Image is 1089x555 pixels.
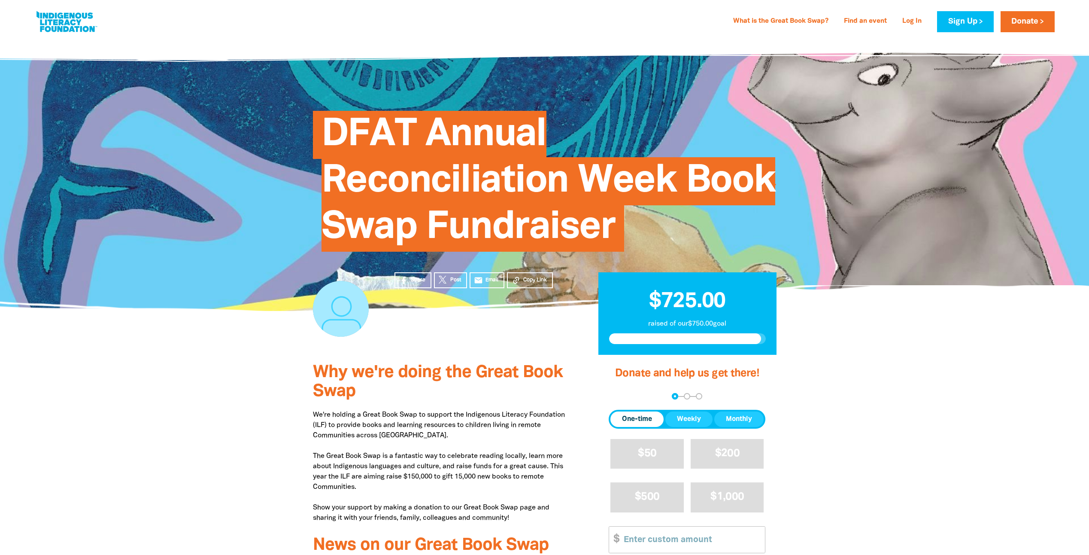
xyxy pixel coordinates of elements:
span: Why we're doing the Great Book Swap [313,365,563,399]
i: email [474,276,483,285]
span: Weekly [677,414,701,424]
span: Post [450,276,461,284]
span: One-time [622,414,652,424]
button: Weekly [665,412,713,427]
button: Navigate to step 3 of 3 to enter your payment details [696,393,702,399]
a: Log In [897,15,927,28]
a: Sign Up [937,11,993,32]
button: $500 [610,482,684,512]
h3: News on our Great Book Swap [313,536,573,555]
a: Post [434,272,467,288]
a: Share [394,272,431,288]
a: Find an event [839,15,892,28]
div: Donation frequency [609,410,765,429]
button: $200 [691,439,764,469]
button: Navigate to step 2 of 3 to enter your details [684,393,690,399]
a: What is the Great Book Swap? [728,15,834,28]
span: $1,000 [710,492,744,502]
span: $ [609,527,619,553]
span: Donate and help us get there! [615,369,759,378]
p: We're holding a Great Book Swap to support the Indigenous Literacy Foundation (ILF) to provide bo... [313,410,573,523]
button: $1,000 [691,482,764,512]
span: Copy Link [523,276,547,284]
span: Share [411,276,425,284]
button: Navigate to step 1 of 3 to enter your donation amount [672,393,678,399]
span: $200 [715,448,740,458]
span: $50 [638,448,656,458]
input: Enter custom amount [618,527,765,553]
button: One-time [610,412,664,427]
button: $50 [610,439,684,469]
a: Donate [1001,11,1055,32]
span: Email [485,276,498,284]
span: Monthly [726,414,752,424]
span: $725.00 [649,292,725,311]
p: raised of our $750.00 goal [609,319,766,329]
button: Copy Link [507,272,553,288]
span: DFAT Annual Reconciliation Week Book Swap Fundraiser [322,117,775,252]
button: Monthly [714,412,764,427]
a: emailEmail [470,272,505,288]
span: $500 [635,492,659,502]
